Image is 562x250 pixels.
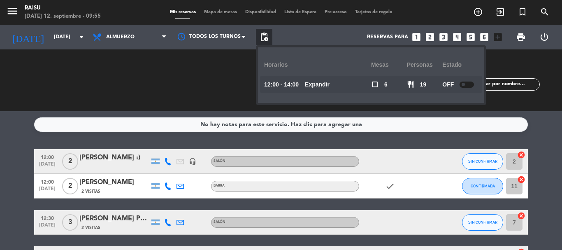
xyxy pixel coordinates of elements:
[6,5,19,20] button: menu
[540,7,550,17] i: search
[320,10,351,14] span: Pre-acceso
[465,32,476,42] i: looks_5
[81,224,100,231] span: 2 Visitas
[492,32,503,42] i: add_box
[264,80,299,89] span: 12:00 - 14:00
[517,151,525,159] i: cancel
[280,10,320,14] span: Lista de Espera
[407,81,414,88] span: restaurant
[62,153,78,170] span: 2
[351,10,397,14] span: Tarjetas de regalo
[37,177,58,186] span: 12:00
[462,214,503,231] button: SIN CONFIRMAR
[462,178,503,194] button: CONFIRMADA
[166,10,200,14] span: Mis reservas
[189,158,196,165] i: headset_mic
[79,152,149,163] div: [PERSON_NAME] :)
[371,54,407,76] div: Mesas
[214,220,225,224] span: Salón
[384,80,388,89] span: 6
[241,10,280,14] span: Disponibilidad
[438,32,449,42] i: looks_3
[106,34,135,40] span: Almuerzo
[532,25,556,49] div: LOG OUT
[62,178,78,194] span: 2
[25,12,101,21] div: [DATE] 12. septiembre - 09:55
[518,7,527,17] i: turned_in_not
[442,54,478,76] div: Estado
[6,5,19,17] i: menu
[37,152,58,161] span: 12:00
[495,7,505,17] i: exit_to_app
[462,153,503,170] button: SIN CONFIRMAR
[517,175,525,184] i: cancel
[81,188,100,195] span: 2 Visitas
[37,186,58,196] span: [DATE]
[468,220,497,224] span: SIN CONFIRMAR
[385,181,395,191] i: check
[200,10,241,14] span: Mapa de mesas
[25,4,101,12] div: Raisu
[420,80,427,89] span: 19
[479,32,490,42] i: looks_6
[473,7,483,17] i: add_circle_outline
[411,32,422,42] i: looks_one
[367,34,408,40] span: Reservas para
[37,213,58,222] span: 12:30
[77,32,86,42] i: arrow_drop_down
[516,32,526,42] span: print
[407,54,443,76] div: personas
[79,177,149,188] div: [PERSON_NAME]
[264,54,371,76] div: Horarios
[37,161,58,171] span: [DATE]
[305,81,330,88] u: Expandir
[6,28,50,46] i: [DATE]
[371,81,379,88] span: check_box_outline_blank
[200,120,362,129] div: No hay notas para este servicio. Haz clic para agregar una
[425,32,435,42] i: looks_two
[442,80,454,89] span: OFF
[214,159,225,163] span: Salón
[259,32,269,42] span: pending_actions
[539,32,549,42] i: power_settings_new
[476,80,539,89] input: Filtrar por nombre...
[37,222,58,232] span: [DATE]
[214,184,225,187] span: Barra
[452,32,462,42] i: looks_4
[517,212,525,220] i: cancel
[471,184,495,188] span: CONFIRMADA
[468,159,497,164] span: SIN CONFIRMAR
[79,213,149,224] div: [PERSON_NAME] Poeta
[62,214,78,231] span: 3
